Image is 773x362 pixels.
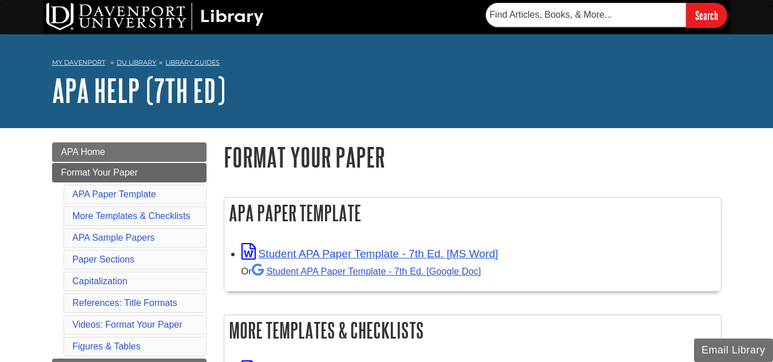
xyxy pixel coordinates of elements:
[224,315,721,345] h2: More Templates & Checklists
[52,55,722,73] nav: breadcrumb
[241,266,481,276] small: Or
[52,73,225,108] a: APA Help (7th Ed)
[73,276,128,286] a: Capitalization
[486,3,727,27] form: Searches DU Library's articles, books, and more
[73,254,135,264] a: Paper Sections
[52,163,207,182] a: Format Your Paper
[52,142,207,162] a: APA Home
[73,233,155,242] a: APA Sample Papers
[241,248,498,260] a: Link opens in new window
[73,211,191,221] a: More Templates & Checklists
[73,341,141,351] a: Figures & Tables
[61,168,138,177] span: Format Your Paper
[117,58,156,66] a: DU Library
[224,142,722,172] h1: Format Your Paper
[165,58,220,66] a: Library Guides
[73,189,156,199] a: APA Paper Template
[46,3,264,30] img: DU Library
[73,298,177,308] a: References: Title Formats
[694,339,773,362] button: Email Library
[686,3,727,27] input: Search
[252,266,481,276] a: Student APA Paper Template - 7th Ed. [Google Doc]
[73,320,183,329] a: Videos: Format Your Paper
[486,3,686,27] input: Find Articles, Books, & More...
[224,198,721,228] h2: APA Paper Template
[61,147,105,157] span: APA Home
[52,58,105,67] a: My Davenport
